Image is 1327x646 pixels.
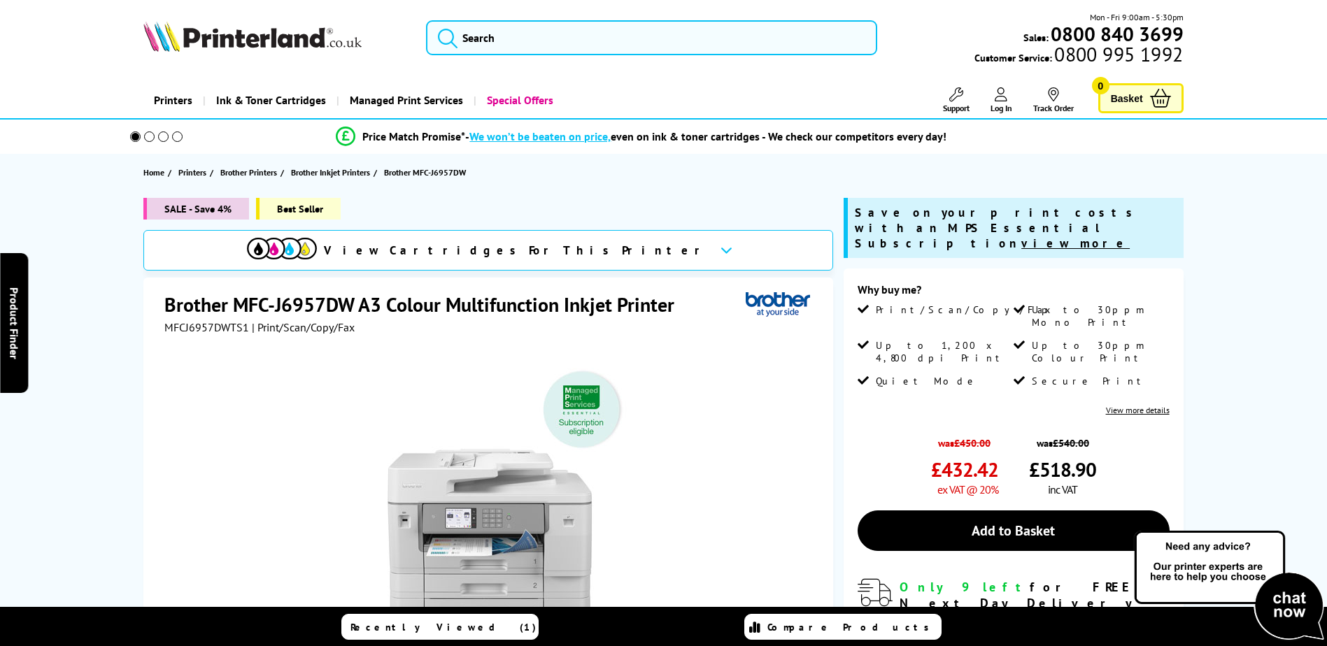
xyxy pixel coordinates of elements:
[143,82,203,118] a: Printers
[1032,375,1147,387] span: Secure Print
[876,375,978,387] span: Quiet Mode
[143,198,249,220] span: SALE - Save 4%
[1051,21,1184,47] b: 0800 840 3699
[247,238,317,259] img: cmyk-icon.svg
[350,621,537,633] span: Recently Viewed (1)
[1029,457,1096,482] span: £518.90
[991,103,1012,113] span: Log In
[1023,31,1049,44] span: Sales:
[974,48,1183,64] span: Customer Service:
[164,320,249,334] span: MFCJ6957DWTS1
[1090,10,1184,24] span: Mon - Fri 9:00am - 5:30pm
[143,165,164,180] span: Home
[220,165,277,180] span: Brother Printers
[1098,83,1184,113] a: Basket 0
[341,614,539,640] a: Recently Viewed (1)
[954,436,991,450] strike: £450.00
[900,579,1170,611] div: for FREE Next Day Delivery
[1029,429,1096,450] span: was
[876,339,1010,364] span: Up to 1,200 x 4,800 dpi Print
[324,243,709,258] span: View Cartridges For This Printer
[744,614,942,640] a: Compare Products
[1053,436,1089,450] strike: £540.00
[216,82,326,118] span: Ink & Toner Cartridges
[291,165,370,180] span: Brother Inkjet Printers
[111,124,1172,149] li: modal_Promise
[178,165,210,180] a: Printers
[746,292,810,317] img: Brother
[1052,48,1183,61] span: 0800 995 1992
[426,20,877,55] input: Search
[876,303,1056,316] span: Print/Scan/Copy/Fax
[1106,405,1170,415] a: View more details
[252,320,355,334] span: | Print/Scan/Copy/Fax
[991,87,1012,113] a: Log In
[767,621,937,633] span: Compare Products
[1021,236,1130,251] u: view more
[384,165,469,180] a: Brother MFC-J6957DW
[353,362,627,636] img: Brother MFC-J6957DW
[384,165,466,180] span: Brother MFC-J6957DW
[900,579,1030,595] span: Only 9 left
[931,429,998,450] span: was
[937,482,998,496] span: ex VAT @ 20%
[1048,482,1077,496] span: inc VAT
[474,82,564,118] a: Special Offers
[1131,529,1327,643] img: Open Live Chat window
[256,198,341,220] span: Best Seller
[1111,89,1143,108] span: Basket
[469,129,611,143] span: We won’t be beaten on price,
[336,82,474,118] a: Managed Print Services
[143,21,362,52] img: Printerland Logo
[143,21,409,55] a: Printerland Logo
[1032,339,1166,364] span: Up to 30ppm Colour Print
[1032,303,1166,329] span: Up to 30ppm Mono Print
[178,165,206,180] span: Printers
[943,103,970,113] span: Support
[143,165,168,180] a: Home
[858,510,1170,551] a: Add to Basket
[220,165,281,180] a: Brother Printers
[1092,77,1109,94] span: 0
[858,579,1170,643] div: modal_delivery
[7,287,21,359] span: Product Finder
[1033,87,1074,113] a: Track Order
[362,129,465,143] span: Price Match Promise*
[855,205,1139,251] span: Save on your print costs with an MPS Essential Subscription
[465,129,946,143] div: - even on ink & toner cartridges - We check our competitors every day!
[203,82,336,118] a: Ink & Toner Cartridges
[858,282,1170,303] div: Why buy me?
[943,87,970,113] a: Support
[931,457,998,482] span: £432.42
[164,292,688,317] h1: Brother MFC-J6957DW A3 Colour Multifunction Inkjet Printer
[1049,27,1184,41] a: 0800 840 3699
[291,165,374,180] a: Brother Inkjet Printers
